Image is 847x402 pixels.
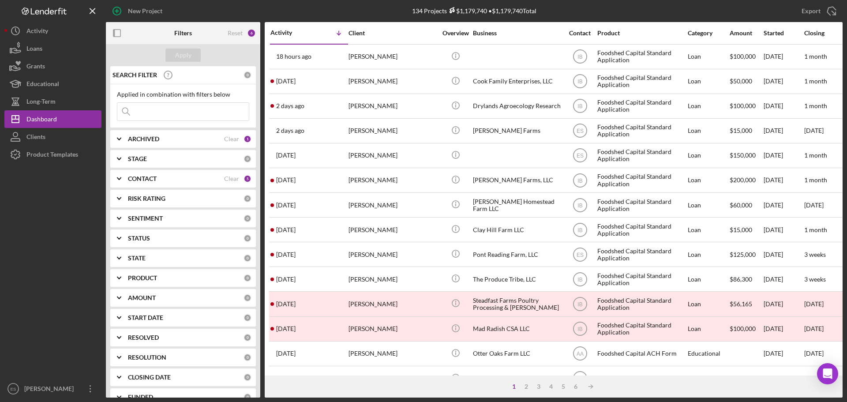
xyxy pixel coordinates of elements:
[764,292,803,316] div: [DATE]
[349,45,437,68] div: [PERSON_NAME]
[349,144,437,167] div: [PERSON_NAME]
[473,342,561,365] div: Otter Oaks Farm LLC
[804,251,826,258] time: 3 weeks
[804,53,827,60] time: 1 month
[439,30,472,37] div: Overview
[804,300,824,308] time: [DATE]
[26,57,45,77] div: Grants
[26,40,42,60] div: Loans
[764,243,803,266] div: [DATE]
[276,325,296,332] time: 2025-08-26 12:59
[473,218,561,241] div: Clay Hill Farm LLC
[128,294,156,301] b: AMOUNT
[349,30,437,37] div: Client
[570,383,582,390] div: 6
[730,127,752,134] span: $15,000
[349,218,437,241] div: [PERSON_NAME]
[244,274,251,282] div: 0
[276,177,296,184] time: 2025-10-01 20:05
[764,267,803,291] div: [DATE]
[804,226,827,233] time: 1 month
[276,276,296,283] time: 2025-09-16 17:39
[804,77,827,85] time: 1 month
[688,367,729,390] div: Educational
[688,169,729,192] div: Loan
[545,383,557,390] div: 4
[473,317,561,341] div: Mad Radish CSA LLC
[576,153,583,159] text: ES
[270,29,309,36] div: Activity
[597,144,686,167] div: Foodshed Capital Standard Application
[688,119,729,143] div: Loan
[349,169,437,192] div: [PERSON_NAME]
[688,45,729,68] div: Loan
[597,292,686,316] div: Foodshed Capital Standard Application
[4,40,101,57] button: Loans
[804,349,824,357] time: [DATE]
[128,394,153,401] b: FUNDED
[276,53,311,60] time: 2025-10-07 20:48
[730,292,763,316] div: $56,165
[224,175,239,182] div: Clear
[4,128,101,146] button: Clients
[577,276,582,282] text: IB
[447,7,487,15] div: $1,179,740
[730,30,763,37] div: Amount
[4,93,101,110] button: Long-Term
[228,30,243,37] div: Reset
[349,193,437,217] div: [PERSON_NAME]
[4,380,101,398] button: ES[PERSON_NAME]
[128,175,157,182] b: CONTACT
[597,218,686,241] div: Foodshed Capital Standard Application
[276,102,304,109] time: 2025-10-06 22:18
[244,294,251,302] div: 0
[688,243,729,266] div: Loan
[4,110,101,128] a: Dashboard
[26,146,78,165] div: Product Templates
[128,2,162,20] div: New Project
[597,317,686,341] div: Foodshed Capital Standard Application
[597,70,686,93] div: Foodshed Capital Standard Application
[349,267,437,291] div: [PERSON_NAME]
[804,127,824,134] time: [DATE]
[117,91,249,98] div: Applied in combination with filters below
[26,93,56,113] div: Long-Term
[577,301,582,308] text: IB
[764,30,803,37] div: Started
[244,214,251,222] div: 0
[4,146,101,163] button: Product Templates
[804,102,827,109] time: 1 month
[244,234,251,242] div: 0
[576,351,583,357] text: AA
[349,317,437,341] div: [PERSON_NAME]
[174,30,192,37] b: Filters
[688,30,729,37] div: Category
[165,49,201,62] button: Apply
[128,334,159,341] b: RESOLVED
[175,49,191,62] div: Apply
[473,193,561,217] div: [PERSON_NAME] Homestead Farm LLC
[128,354,166,361] b: RESOLUTION
[764,94,803,118] div: [DATE]
[730,176,756,184] span: $200,000
[597,367,686,390] div: Foodshed Capital ACH Form
[557,383,570,390] div: 5
[520,383,532,390] div: 2
[576,376,583,382] text: AA
[349,342,437,365] div: [PERSON_NAME]
[22,380,79,400] div: [PERSON_NAME]
[26,75,59,95] div: Educational
[597,243,686,266] div: Foodshed Capital Standard Application
[730,193,763,217] div: $60,000
[128,135,159,143] b: ARCHIVED
[764,169,803,192] div: [DATE]
[128,274,157,282] b: PRODUCT
[804,201,824,209] time: [DATE]
[473,169,561,192] div: [PERSON_NAME] Farms, LLC
[764,119,803,143] div: [DATE]
[804,151,827,159] time: 1 month
[412,7,536,15] div: 134 Projects • $1,179,740 Total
